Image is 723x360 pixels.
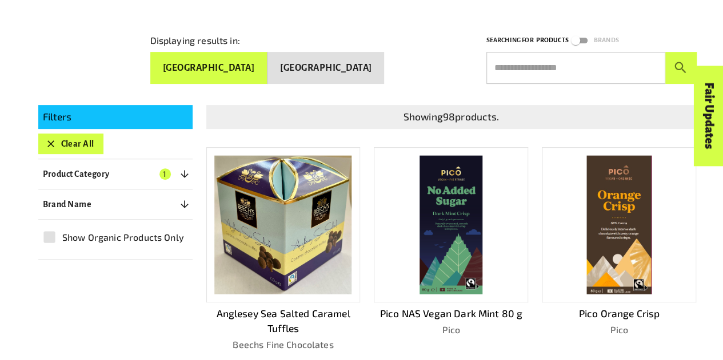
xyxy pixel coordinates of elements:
[542,306,696,321] p: Pico Orange Crisp
[206,147,361,351] a: Anglesey Sea Salted Caramel TufflesBeechs Fine Chocolates
[374,306,528,321] p: Pico NAS Vegan Dark Mint 80 g
[159,168,171,180] span: 1
[38,134,103,154] button: Clear All
[38,164,193,184] button: Product Category
[374,147,528,351] a: Pico NAS Vegan Dark Mint 80 gPico
[211,110,692,124] p: Showing 98 products.
[206,306,361,336] p: Anglesey Sea Salted Caramel Tuffles
[43,197,92,211] p: Brand Name
[38,194,193,215] button: Brand Name
[206,338,361,351] p: Beechs Fine Chocolates
[542,323,696,337] p: Pico
[374,323,528,337] p: Pico
[43,167,110,181] p: Product Category
[43,110,188,124] p: Filters
[62,230,184,244] span: Show Organic Products Only
[542,147,696,351] a: Pico Orange CrispPico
